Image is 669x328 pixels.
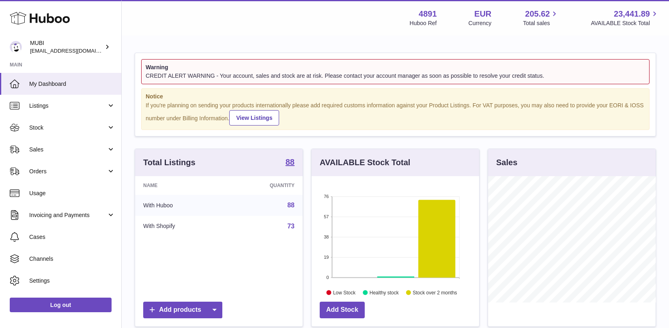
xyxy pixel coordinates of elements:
div: If you're planning on sending your products internationally please add required customs informati... [146,102,645,126]
td: With Shopify [135,216,226,237]
span: 205.62 [525,9,550,19]
strong: EUR [474,9,491,19]
strong: 88 [286,158,295,166]
a: Add Stock [320,302,365,318]
strong: Notice [146,93,645,100]
span: Stock [29,124,107,132]
h3: Sales [496,157,517,168]
a: Log out [10,298,112,312]
strong: 4891 [419,9,437,19]
text: Stock over 2 months [413,290,457,296]
a: 88 [286,158,295,168]
span: Cases [29,233,115,241]
span: [EMAIL_ADDRESS][DOMAIN_NAME] [30,47,119,54]
a: 23,441.89 AVAILABLE Stock Total [591,9,659,27]
text: Low Stock [333,290,356,296]
span: Invoicing and Payments [29,211,107,219]
text: 38 [324,234,329,239]
text: 19 [324,255,329,260]
span: Sales [29,146,107,153]
span: Channels [29,255,115,263]
th: Quantity [226,176,303,195]
span: Listings [29,102,107,110]
span: Usage [29,190,115,197]
text: 57 [324,214,329,219]
span: AVAILABLE Stock Total [591,19,659,27]
a: View Listings [229,110,279,126]
strong: Warning [146,64,645,71]
td: With Huboo [135,195,226,216]
a: 88 [287,202,295,209]
a: 73 [287,223,295,230]
span: 23,441.89 [614,9,650,19]
span: Total sales [523,19,559,27]
h3: Total Listings [143,157,196,168]
span: Settings [29,277,115,285]
div: CREDIT ALERT WARNING - Your account, sales and stock are at risk. Please contact your account man... [146,72,645,80]
span: Orders [29,168,107,175]
text: 76 [324,194,329,199]
img: shop@mubi.com [10,41,22,53]
text: Healthy stock [370,290,399,296]
a: 205.62 Total sales [523,9,559,27]
div: Huboo Ref [410,19,437,27]
div: MUBI [30,39,103,55]
h3: AVAILABLE Stock Total [320,157,410,168]
a: Add products [143,302,222,318]
span: My Dashboard [29,80,115,88]
th: Name [135,176,226,195]
text: 0 [326,275,329,280]
div: Currency [469,19,492,27]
